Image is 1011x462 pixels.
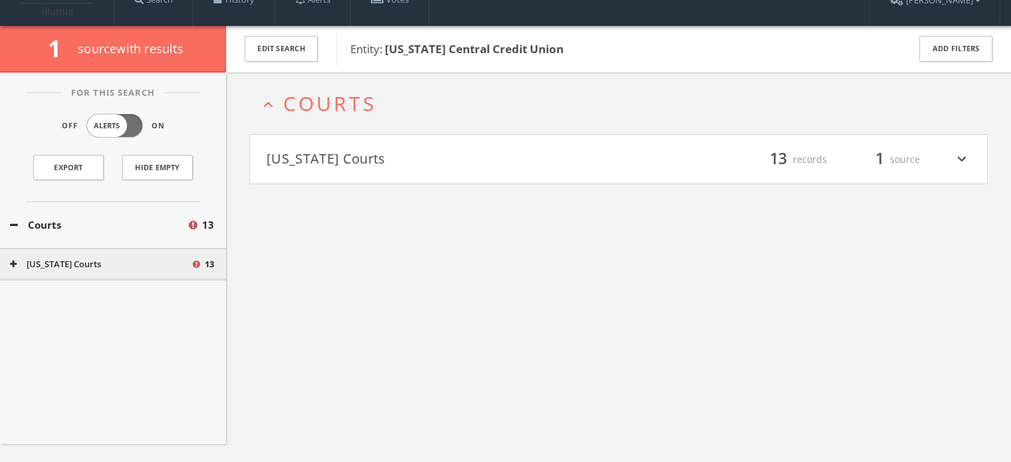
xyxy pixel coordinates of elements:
[259,96,277,114] i: expand_less
[10,217,187,233] button: Courts
[919,36,992,62] button: Add Filters
[62,120,78,132] span: Off
[78,41,183,57] span: source with results
[10,258,191,271] button: [US_STATE] Courts
[385,41,564,57] b: [US_STATE] Central Credit Union
[245,36,318,62] button: Edit Search
[122,155,193,180] button: Hide Empty
[283,90,376,117] span: Courts
[747,148,827,171] div: records
[350,41,564,57] span: Entity:
[840,148,920,171] div: source
[869,148,890,171] span: 1
[202,217,214,233] span: 13
[33,155,104,180] a: Export
[205,258,214,271] span: 13
[48,33,72,64] span: 1
[259,92,988,114] button: expand_lessCourts
[953,148,970,171] i: expand_more
[152,120,165,132] span: On
[267,148,619,171] button: [US_STATE] Courts
[61,86,165,100] span: For This Search
[764,148,793,171] span: 13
